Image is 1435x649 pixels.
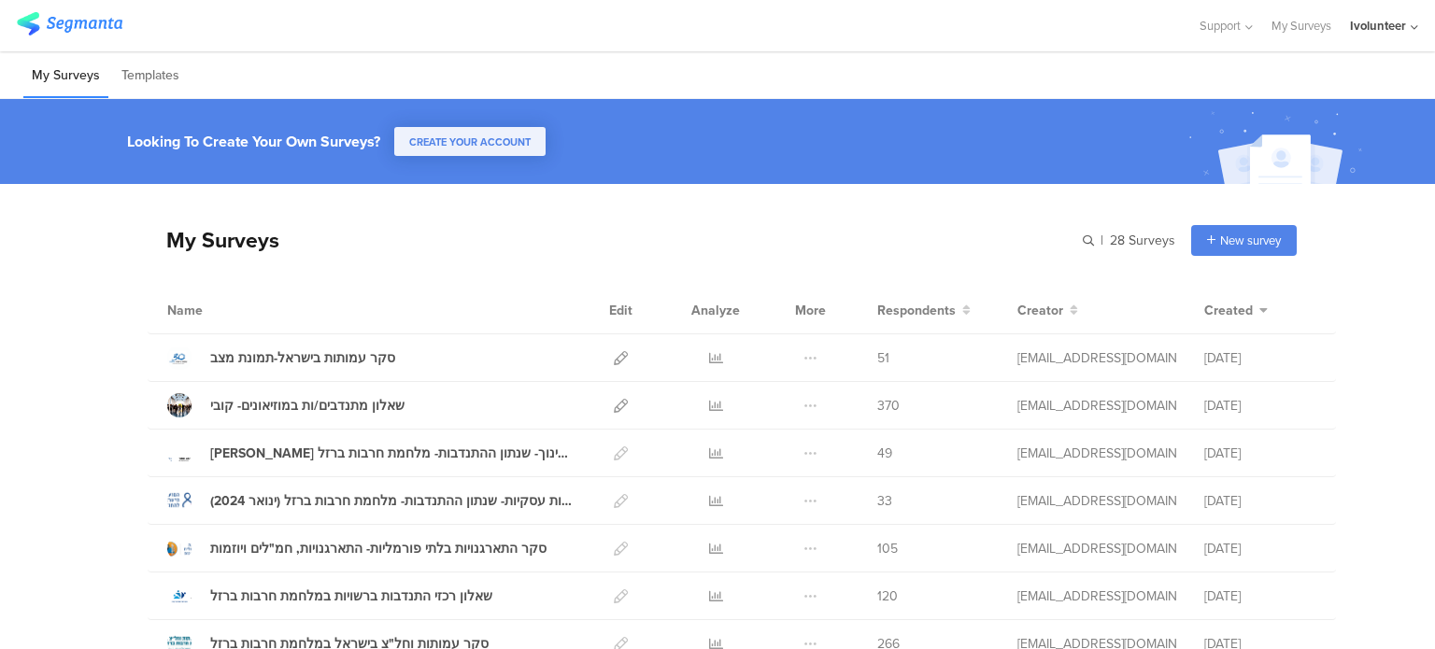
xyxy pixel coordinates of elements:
div: שאלון לחברות עסקיות- שנתון ההתנדבות- מלחמת חרבות ברזל (ינואר 2024) [210,491,573,511]
span: 33 [877,491,892,511]
span: Support [1200,17,1241,35]
span: Creator [1017,301,1063,320]
button: Creator [1017,301,1078,320]
img: segmanta logo [17,12,122,35]
div: [DATE] [1204,586,1316,606]
span: 120 [877,586,898,606]
div: Analyze [688,287,744,333]
button: CREATE YOUR ACCOUNT [394,127,546,156]
div: שאלון מתנדבים/ות במוזיאונים- קובי [210,396,405,416]
div: lioraa@ivolunteer.org.il [1017,491,1176,511]
div: [DATE] [1204,539,1316,558]
div: [DATE] [1204,348,1316,368]
div: [DATE] [1204,396,1316,416]
a: שאלון לחברות עסקיות- שנתון ההתנדבות- מלחמת חרבות ברזל (ינואר 2024) [167,488,573,513]
div: lioraa@ivolunteer.org.il [1017,396,1176,416]
div: lioraa@ivolunteer.org.il [1017,348,1176,368]
span: CREATE YOUR ACCOUNT [409,134,531,149]
span: New survey [1220,232,1281,249]
div: [DATE] [1204,444,1316,463]
span: 51 [877,348,889,368]
li: My Surveys [23,54,108,98]
div: Ivolunteer [1350,17,1406,35]
div: More [790,287,831,333]
button: Created [1204,301,1268,320]
div: סקר עמותות בישראל-תמונת מצב [210,348,395,368]
div: [DATE] [1204,491,1316,511]
div: My Surveys [148,224,279,256]
span: Created [1204,301,1253,320]
div: lioraa@ivolunteer.org.il [1017,586,1176,606]
div: lioraa@ivolunteer.org.il [1017,444,1176,463]
button: Respondents [877,301,971,320]
div: Edit [601,287,641,333]
span: 105 [877,539,898,558]
span: Respondents [877,301,956,320]
a: שאלון מתנדבים/ות במוזיאונים- קובי [167,393,405,417]
div: lioraa@ivolunteer.org.il [1017,539,1176,558]
div: Name [167,301,279,320]
div: שאלון רכזי התנדבות ברשויות במלחמת חרבות ברזל [210,586,492,606]
span: 28 Surveys [1110,231,1175,250]
div: שאלון למנהלי התנדבות בחינוך- שנתון ההתנדבות- מלחמת חרבות ברזל [210,444,573,463]
a: סקר התארגנויות בלתי פורמליות- התארגנויות, חמ"לים ויוזמות [167,536,547,560]
div: Looking To Create Your Own Surveys? [127,131,380,152]
img: create_account_image.svg [1182,105,1374,190]
a: שאלון רכזי התנדבות ברשויות במלחמת חרבות ברזל [167,584,492,608]
div: סקר התארגנויות בלתי פורמליות- התארגנויות, חמ"לים ויוזמות [210,539,547,558]
li: Templates [113,54,188,98]
span: | [1098,231,1106,250]
a: [PERSON_NAME] למנהלי התנדבות בחינוך- שנתון ההתנדבות- מלחמת חרבות ברזל [167,441,573,465]
span: 370 [877,396,900,416]
a: סקר עמותות בישראל-תמונת מצב [167,346,395,370]
span: 49 [877,444,892,463]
